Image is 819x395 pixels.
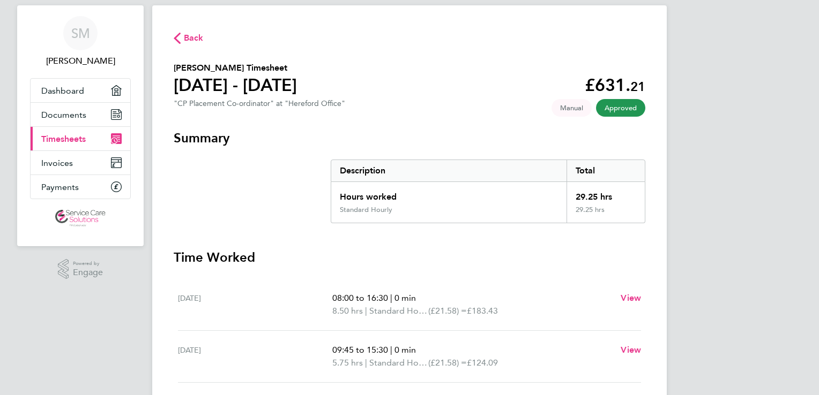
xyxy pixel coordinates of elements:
button: Back [174,31,204,44]
a: Go to home page [30,210,131,227]
span: Invoices [41,158,73,168]
div: Hours worked [331,182,567,206]
span: Dashboard [41,86,84,96]
a: View [621,292,641,305]
span: (£21.58) = [428,306,467,316]
span: Payments [41,182,79,192]
span: View [621,293,641,303]
app-decimal: £631. [585,75,645,95]
span: | [365,358,367,368]
div: "CP Placement Co-ordinator" at "Hereford Office" [174,99,345,108]
span: £124.09 [467,358,498,368]
a: Dashboard [31,79,130,102]
span: Engage [73,268,103,277]
span: 09:45 to 15:30 [332,345,388,355]
span: Standard Hourly [369,305,428,317]
div: [DATE] [178,344,332,369]
a: SM[PERSON_NAME] [30,16,131,67]
h1: [DATE] - [DATE] [174,74,297,96]
img: servicecare-logo-retina.png [55,210,106,227]
span: 08:00 to 16:30 [332,293,388,303]
a: Timesheets [31,127,130,150]
span: | [390,345,392,355]
span: 5.75 hrs [332,358,363,368]
span: 8.50 hrs [332,306,363,316]
h2: [PERSON_NAME] Timesheet [174,62,297,74]
a: View [621,344,641,356]
span: £183.43 [467,306,498,316]
span: (£21.58) = [428,358,467,368]
span: Standard Hourly [369,356,428,369]
div: Total [567,160,645,181]
span: Documents [41,110,86,120]
a: Powered byEngage [58,259,103,279]
div: [DATE] [178,292,332,317]
span: Powered by [73,259,103,268]
span: Timesheets [41,134,86,144]
nav: Main navigation [17,5,144,246]
span: 21 [630,79,645,94]
span: Sian Morgan [30,55,131,67]
div: Standard Hourly [340,206,392,214]
h3: Summary [174,130,645,147]
a: Documents [31,103,130,126]
span: This timesheet has been approved. [596,99,645,117]
span: View [621,345,641,355]
div: Description [331,160,567,181]
div: 29.25 hrs [567,182,645,206]
span: | [390,293,392,303]
h3: Time Worked [174,249,645,266]
span: 0 min [394,293,416,303]
span: 0 min [394,345,416,355]
span: This timesheet was manually created. [552,99,592,117]
div: Summary [331,159,645,223]
a: Invoices [31,151,130,174]
a: Payments [31,175,130,199]
span: SM [71,26,90,40]
span: | [365,306,367,316]
div: 29.25 hrs [567,206,645,223]
span: Back [184,32,204,44]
